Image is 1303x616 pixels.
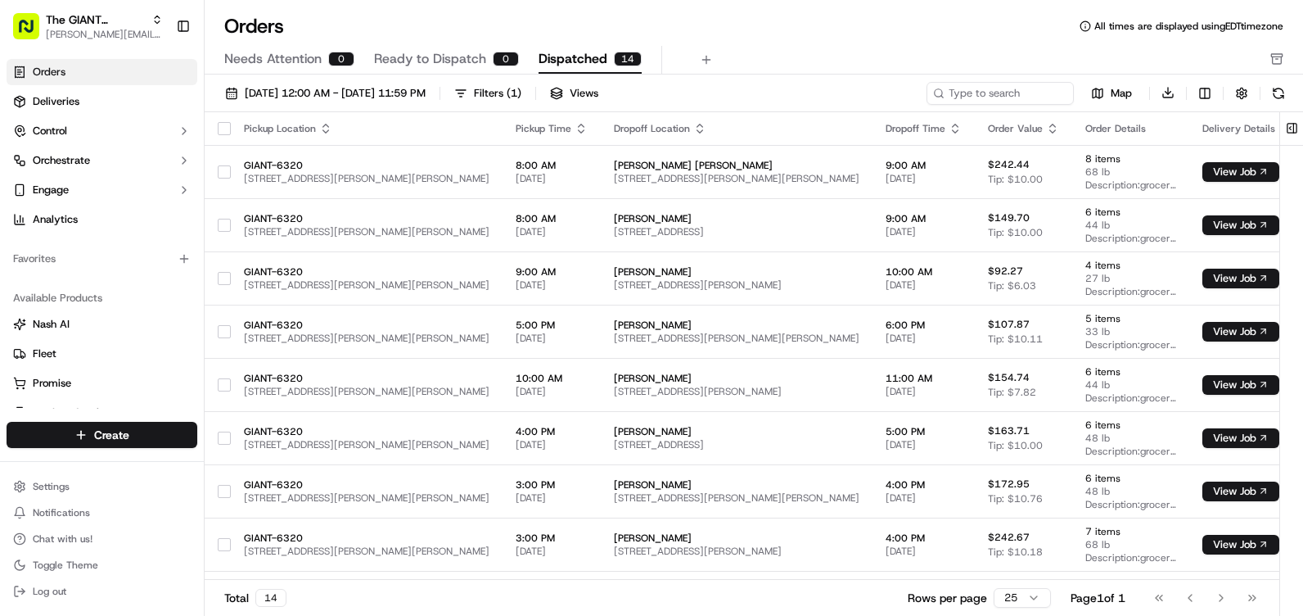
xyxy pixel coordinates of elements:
input: Type to search [927,82,1074,105]
div: Pickup Time [516,122,588,135]
a: Deliveries [7,88,197,115]
button: View Job [1202,535,1279,555]
span: [DATE] [516,491,588,505]
button: Chat with us! [7,528,197,550]
span: Notifications [33,506,90,519]
div: 0 [493,52,519,66]
span: [PERSON_NAME] [614,372,859,385]
span: Log out [33,585,66,598]
span: 4:00 PM [516,425,588,438]
p: Rows per page [908,590,987,606]
span: 11:00 AM [886,372,962,385]
span: [STREET_ADDRESS][PERSON_NAME] [614,545,859,558]
span: [STREET_ADDRESS][PERSON_NAME] [614,385,859,398]
span: [DATE] [886,545,962,558]
button: Views [543,82,606,105]
span: [DATE] [516,545,588,558]
div: Dropoff Time [886,122,962,135]
span: [DATE] [886,385,962,398]
button: View Job [1202,162,1279,182]
span: Ready to Dispatch [374,49,486,69]
button: View Job [1202,482,1279,501]
button: Notifications [7,501,197,524]
span: Tip: $10.76 [988,492,1043,505]
button: Filters(1) [447,82,529,105]
span: Nash AI [33,317,70,332]
span: GIANT-6320 [244,478,489,491]
span: 44 lb [1085,219,1176,232]
span: [DATE] [516,172,588,185]
span: Needs Attention [224,49,322,69]
a: Promise [13,376,191,391]
span: Description: grocery bags [1085,338,1176,351]
span: 3:00 PM [516,532,588,545]
div: Available Products [7,285,197,311]
span: 4:00 PM [886,532,962,545]
button: Control [7,118,197,144]
div: Favorites [7,246,197,272]
span: 10:00 AM [516,372,588,385]
span: Tip: $10.00 [988,439,1043,452]
span: $163.71 [988,424,1030,437]
span: GIANT-6320 [244,212,489,225]
span: Promise [33,376,71,391]
h1: Orders [224,13,284,39]
button: Product Catalog [7,400,197,426]
span: [STREET_ADDRESS][PERSON_NAME][PERSON_NAME] [244,172,489,185]
span: Map [1111,86,1132,101]
span: [STREET_ADDRESS][PERSON_NAME][PERSON_NAME] [244,332,489,345]
span: 33 lb [1085,325,1176,338]
span: 5:00 PM [886,425,962,438]
a: View Job [1202,219,1279,232]
span: [STREET_ADDRESS][PERSON_NAME][PERSON_NAME] [244,279,489,292]
span: [DATE] [886,438,962,451]
button: Map [1080,84,1143,103]
span: 6 items [1085,206,1176,219]
span: [STREET_ADDRESS][PERSON_NAME][PERSON_NAME] [244,545,489,558]
span: $154.74 [988,371,1030,384]
span: Description: grocery bags [1085,179,1176,192]
span: [DATE] [886,332,962,345]
span: 44 lb [1085,378,1176,392]
a: View Job [1202,165,1279,179]
div: Filters [474,86,521,101]
span: GIANT-6320 [244,265,489,279]
span: [PERSON_NAME] [PERSON_NAME] [614,159,859,172]
span: [PERSON_NAME] [614,319,859,332]
span: [STREET_ADDRESS][PERSON_NAME][PERSON_NAME] [244,438,489,451]
span: [STREET_ADDRESS][PERSON_NAME] [614,279,859,292]
div: Order Details [1085,122,1176,135]
button: The GIANT Company[PERSON_NAME][EMAIL_ADDRESS][PERSON_NAME][DOMAIN_NAME] [7,7,169,46]
span: [DATE] [516,438,588,451]
span: $172.95 [988,478,1030,491]
span: 68 lb [1085,165,1176,179]
span: 6:00 PM [886,319,962,332]
span: [STREET_ADDRESS][PERSON_NAME][PERSON_NAME] [614,332,859,345]
span: Deliveries [33,94,79,109]
button: Engage [7,177,197,203]
a: Analytics [7,206,197,233]
span: 4:00 PM [886,478,962,491]
span: Description: grocery bags [1085,232,1176,245]
button: View Job [1202,375,1279,395]
button: [PERSON_NAME][EMAIL_ADDRESS][PERSON_NAME][DOMAIN_NAME] [46,28,163,41]
span: Dispatched [539,49,607,69]
span: Create [94,427,129,443]
button: [DATE] 12:00 AM - [DATE] 11:59 PM [218,82,433,105]
a: View Job [1202,485,1279,498]
span: Description: grocery bags [1085,498,1176,511]
button: Nash AI [7,311,197,337]
button: Fleet [7,341,197,367]
span: [STREET_ADDRESS][PERSON_NAME][PERSON_NAME] [244,225,489,238]
a: View Job [1202,272,1279,285]
span: 6 items [1085,472,1176,485]
a: Nash AI [13,317,191,332]
span: Control [33,124,67,138]
span: [STREET_ADDRESS] [614,225,859,238]
span: GIANT-6320 [244,319,489,332]
span: 8 items [1085,152,1176,165]
div: 14 [614,52,642,66]
span: [PERSON_NAME] [614,265,859,279]
span: Tip: $10.00 [988,226,1043,239]
span: [STREET_ADDRESS][PERSON_NAME][PERSON_NAME] [244,385,489,398]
